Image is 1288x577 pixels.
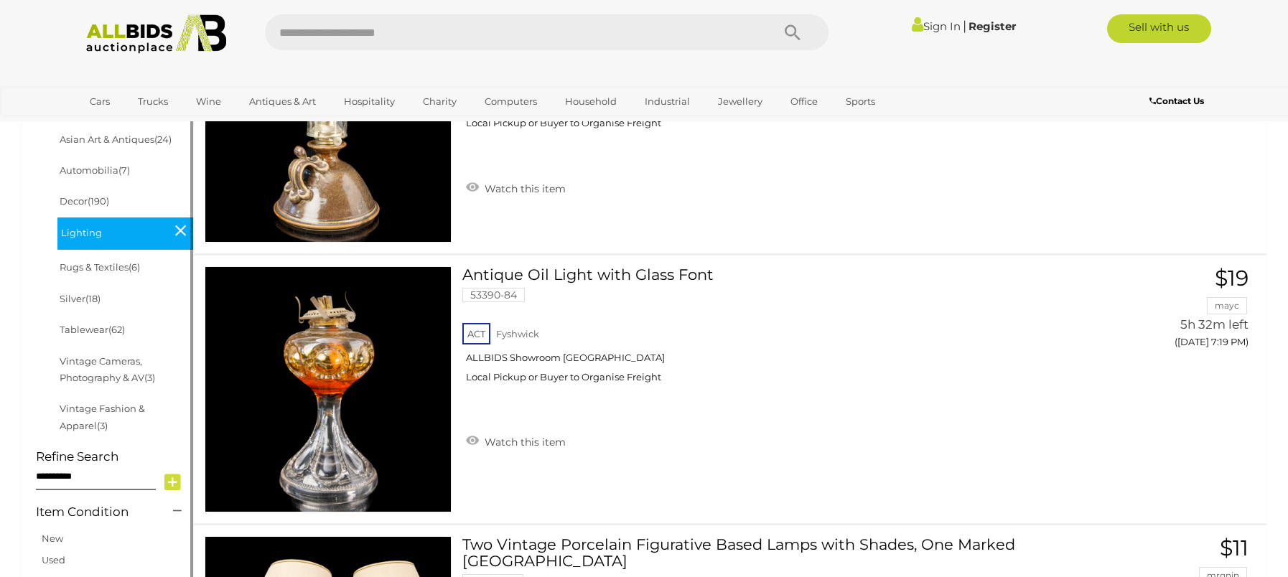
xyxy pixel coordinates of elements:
[462,430,569,451] a: Watch this item
[1215,265,1249,291] span: $19
[1149,93,1208,109] a: Contact Us
[42,554,65,566] a: Used
[78,14,234,54] img: Allbids.com.au
[60,403,145,431] a: Vintage Fashion & Apparel(3)
[144,372,155,383] span: (3)
[205,267,451,512] img: 53390-84a.jpg
[129,90,177,113] a: Trucks
[473,266,1078,394] a: Antique Oil Light with Glass Font 53390-84 ACT Fyshwick ALLBIDS Showroom [GEOGRAPHIC_DATA] Local ...
[80,90,119,113] a: Cars
[42,533,63,544] a: New
[118,164,130,176] span: (7)
[969,19,1016,33] a: Register
[60,355,155,383] a: Vintage Cameras, Photography & AV(3)
[1149,95,1204,106] b: Contact Us
[757,14,829,50] button: Search
[85,293,101,304] span: (18)
[414,90,466,113] a: Charity
[60,195,109,207] a: Decor(190)
[963,18,966,34] span: |
[61,221,169,241] span: Lighting
[60,293,101,304] a: Silver(18)
[781,90,827,113] a: Office
[1220,535,1249,561] span: $11
[88,195,109,207] span: (190)
[709,90,772,113] a: Jewellery
[240,90,325,113] a: Antiques & Art
[462,177,569,198] a: Watch this item
[36,450,190,464] h4: Refine Search
[60,164,130,176] a: Automobilia(7)
[836,90,885,113] a: Sports
[36,505,151,519] h4: Item Condition
[108,324,125,335] span: (62)
[635,90,699,113] a: Industrial
[556,90,626,113] a: Household
[335,90,404,113] a: Hospitality
[80,113,201,137] a: [GEOGRAPHIC_DATA]
[60,324,125,335] a: Tablewear(62)
[60,261,140,273] a: Rugs & Textiles(6)
[1098,266,1252,356] a: $19 mayc 5h 32m left ([DATE] 7:19 PM)
[1107,14,1211,43] a: Sell with us
[97,420,108,431] span: (3)
[475,90,546,113] a: Computers
[481,182,566,195] span: Watch this item
[154,133,172,145] span: (24)
[129,261,140,273] span: (6)
[481,436,566,449] span: Watch this item
[187,90,230,113] a: Wine
[60,133,172,145] a: Asian Art & Antiques(24)
[912,19,961,33] a: Sign In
